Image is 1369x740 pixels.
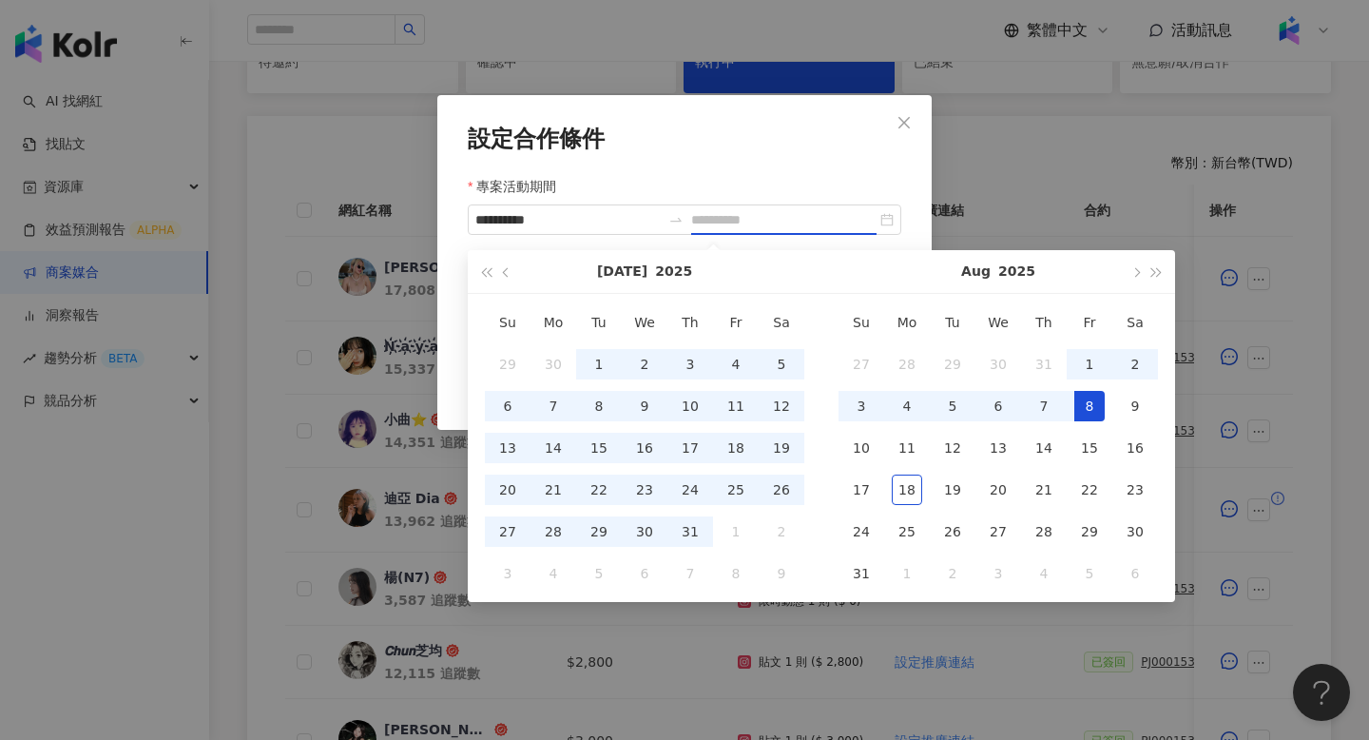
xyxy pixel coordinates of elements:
[937,433,968,463] div: 12
[530,343,576,385] td: 2025-06-30
[937,349,968,380] div: 29
[975,343,1021,385] td: 2025-07-30
[1120,516,1150,547] div: 30
[721,391,751,421] div: 11
[629,433,660,463] div: 16
[584,433,614,463] div: 15
[759,511,804,553] td: 2025-08-02
[766,558,797,589] div: 9
[937,558,968,589] div: 2
[759,469,804,511] td: 2025-07-26
[584,475,614,505] div: 22
[1112,553,1158,594] td: 2025-09-06
[675,391,705,421] div: 10
[1067,469,1112,511] td: 2025-08-22
[667,469,713,511] td: 2025-07-24
[576,385,622,427] td: 2025-07-08
[530,511,576,553] td: 2025-07-28
[983,433,1013,463] div: 13
[576,343,622,385] td: 2025-07-01
[584,558,614,589] div: 5
[584,516,614,547] div: 29
[675,516,705,547] div: 31
[1021,427,1067,469] td: 2025-08-14
[998,250,1035,293] button: 2025
[930,343,975,385] td: 2025-07-29
[667,553,713,594] td: 2025-08-07
[713,469,759,511] td: 2025-07-25
[1029,391,1059,421] div: 7
[721,516,751,547] div: 1
[975,302,1021,343] th: We
[1021,553,1067,594] td: 2025-09-04
[892,475,922,505] div: 18
[622,385,667,427] td: 2025-07-09
[1029,475,1059,505] div: 21
[846,558,877,589] div: 31
[492,349,523,380] div: 29
[766,516,797,547] div: 2
[884,553,930,594] td: 2025-09-01
[1021,469,1067,511] td: 2025-08-21
[975,469,1021,511] td: 2025-08-20
[485,427,530,469] td: 2025-07-13
[629,391,660,421] div: 9
[675,558,705,589] div: 7
[1112,511,1158,553] td: 2025-08-30
[622,469,667,511] td: 2025-07-23
[1112,469,1158,511] td: 2025-08-23
[892,558,922,589] div: 1
[1029,433,1059,463] div: 14
[492,475,523,505] div: 20
[475,209,661,230] input: 專案活動期間
[1120,475,1150,505] div: 23
[675,433,705,463] div: 17
[1021,302,1067,343] th: Th
[884,469,930,511] td: 2025-08-18
[629,516,660,547] div: 30
[713,511,759,553] td: 2025-08-01
[846,349,877,380] div: 27
[1074,475,1105,505] div: 22
[1029,558,1059,589] div: 4
[1067,343,1112,385] td: 2025-08-01
[1074,558,1105,589] div: 5
[1074,391,1105,421] div: 8
[1074,433,1105,463] div: 15
[937,391,968,421] div: 5
[759,302,804,343] th: Sa
[713,385,759,427] td: 2025-07-11
[766,475,797,505] div: 26
[667,385,713,427] td: 2025-07-10
[892,349,922,380] div: 28
[1067,302,1112,343] th: Fr
[983,391,1013,421] div: 6
[839,302,884,343] th: Su
[930,553,975,594] td: 2025-09-02
[1029,516,1059,547] div: 28
[655,250,692,293] button: 2025
[668,212,684,227] span: to
[1021,343,1067,385] td: 2025-07-31
[538,558,569,589] div: 4
[667,511,713,553] td: 2025-07-31
[492,433,523,463] div: 13
[629,475,660,505] div: 23
[1120,558,1150,589] div: 6
[667,427,713,469] td: 2025-07-17
[675,475,705,505] div: 24
[622,427,667,469] td: 2025-07-16
[846,391,877,421] div: 3
[846,475,877,505] div: 17
[622,343,667,385] td: 2025-07-02
[538,391,569,421] div: 7
[538,349,569,380] div: 30
[1120,433,1150,463] div: 16
[530,427,576,469] td: 2025-07-14
[766,391,797,421] div: 12
[713,553,759,594] td: 2025-08-08
[667,302,713,343] th: Th
[839,511,884,553] td: 2025-08-24
[530,553,576,594] td: 2025-08-04
[884,302,930,343] th: Mo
